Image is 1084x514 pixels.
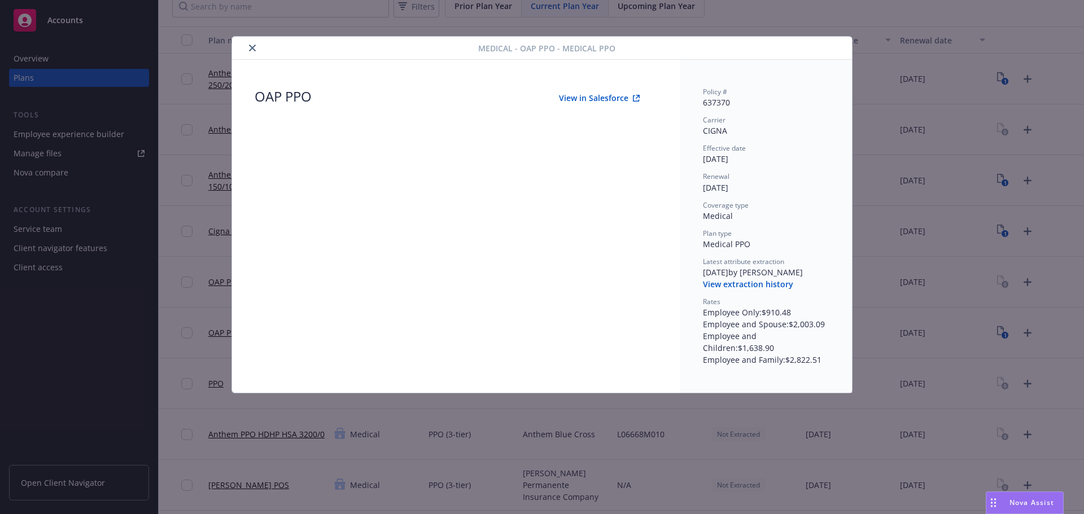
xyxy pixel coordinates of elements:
[255,87,312,109] div: OAP PPO
[703,257,784,266] span: Latest attribute extraction
[986,492,1000,513] div: Drag to move
[703,266,829,278] div: [DATE] by [PERSON_NAME]
[703,318,829,330] div: Employee and Spouse : $2,003.09
[703,153,829,165] div: [DATE]
[703,330,829,354] div: Employee and Children : $1,638.90
[703,87,727,96] span: Policy #
[703,210,829,222] div: Medical
[541,87,658,109] button: View in Salesforce
[703,125,829,137] div: CIGNA
[703,172,729,181] span: Renewal
[703,238,829,250] div: Medical PPO
[986,491,1064,514] button: Nova Assist
[703,354,829,366] div: Employee and Family : $2,822.51
[1009,498,1054,507] span: Nova Assist
[703,297,720,306] span: Rates
[703,182,829,194] div: [DATE]
[703,96,829,108] div: 637370
[703,306,829,318] div: Employee Only : $910.48
[703,279,793,290] button: View extraction history
[703,143,746,153] span: Effective date
[703,200,749,210] span: Coverage type
[703,115,725,125] span: Carrier
[478,42,615,54] span: Medical - OAP PPO - Medical PPO
[246,41,259,55] button: close
[703,229,732,238] span: Plan type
